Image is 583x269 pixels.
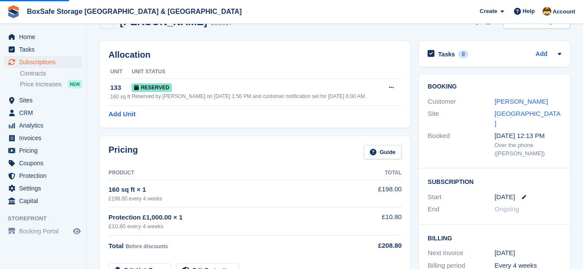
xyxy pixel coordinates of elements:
[110,83,132,93] div: 133
[68,80,82,89] div: NEW
[4,182,82,194] a: menu
[428,97,494,107] div: Customer
[428,248,494,258] div: Next invoice
[357,207,402,236] td: £10.80
[7,5,20,18] img: stora-icon-8386f47178a22dfd0bd8f6a31ec36ba5ce8667c1dd55bd0f319d3a0aa187defe.svg
[494,98,548,105] a: [PERSON_NAME]
[458,50,468,58] div: 0
[109,65,132,79] th: Unit
[19,107,71,119] span: CRM
[428,109,494,128] div: Site
[4,132,82,144] a: menu
[553,7,575,16] span: Account
[480,7,497,16] span: Create
[4,119,82,131] a: menu
[20,69,82,78] a: Contracts
[109,222,357,231] div: £10.80 every 4 weeks
[494,131,561,141] div: [DATE] 12:13 PM
[4,225,82,237] a: menu
[109,50,402,60] h2: Allocation
[494,205,519,213] span: Ongoing
[19,157,71,169] span: Coupons
[438,50,455,58] h2: Tasks
[19,182,71,194] span: Settings
[523,7,535,16] span: Help
[4,94,82,106] a: menu
[109,195,357,203] div: £198.00 every 4 weeks
[125,243,168,249] span: Before discounts
[20,80,62,89] span: Price increases
[110,93,132,101] div: 160 sq ft
[4,43,82,56] a: menu
[19,56,71,68] span: Subscriptions
[19,225,71,237] span: Booking Portal
[4,144,82,157] a: menu
[4,56,82,68] a: menu
[428,177,561,186] h2: Subscription
[494,248,561,258] div: [DATE]
[428,233,561,242] h2: Billing
[357,241,402,251] div: £208.80
[72,226,82,236] a: Preview store
[109,185,357,195] div: 160 sq ft × 1
[23,4,245,19] a: BoxSafe Storage [GEOGRAPHIC_DATA] & [GEOGRAPHIC_DATA]
[494,192,515,202] time: 2025-10-04 00:00:00 UTC
[428,192,494,202] div: Start
[109,145,138,159] h2: Pricing
[494,141,561,158] div: Over the phone ([PERSON_NAME])
[132,83,172,92] span: Reserved
[19,170,71,182] span: Protection
[19,94,71,106] span: Sites
[20,79,82,89] a: Price increases NEW
[4,31,82,43] a: menu
[4,195,82,207] a: menu
[132,65,382,79] th: Unit Status
[19,43,71,56] span: Tasks
[8,214,86,223] span: Storefront
[19,31,71,43] span: Home
[19,144,71,157] span: Pricing
[109,213,357,223] div: Protection £1,000.00 × 1
[4,107,82,119] a: menu
[132,92,382,100] div: Reserved by [PERSON_NAME] on [DATE] 1:56 PM and customer notification set for [DATE] 6:00 AM.
[19,119,71,131] span: Analytics
[4,157,82,169] a: menu
[428,83,561,90] h2: Booking
[428,204,494,214] div: End
[543,7,551,16] img: Kim
[494,110,560,127] a: [GEOGRAPHIC_DATA]
[19,195,71,207] span: Capital
[109,109,135,119] a: Add Unit
[4,170,82,182] a: menu
[19,132,71,144] span: Invoices
[109,242,124,249] span: Total
[364,145,402,159] a: Guide
[536,49,547,59] a: Add
[109,166,357,180] th: Product
[428,131,494,158] div: Booked
[357,166,402,180] th: Total
[357,180,402,207] td: £198.00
